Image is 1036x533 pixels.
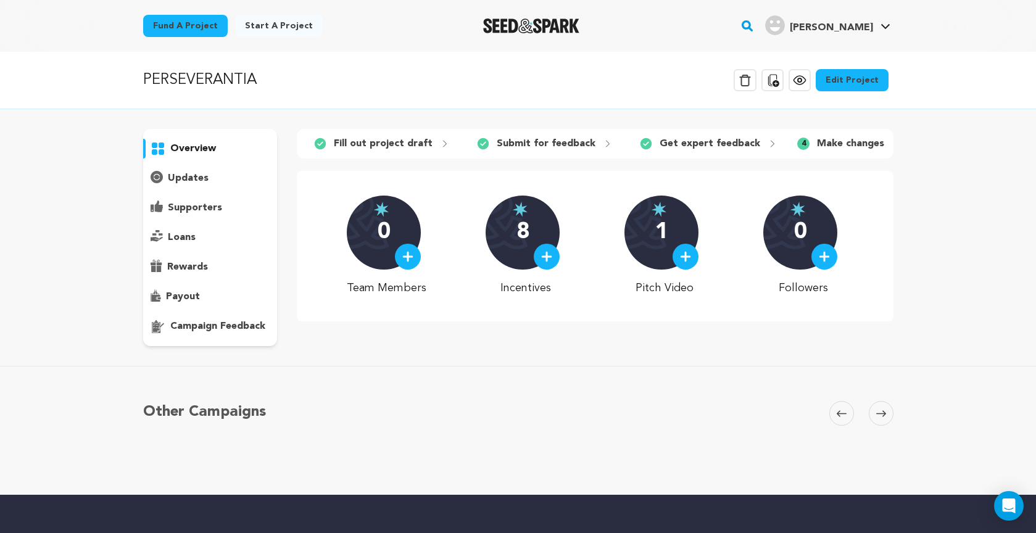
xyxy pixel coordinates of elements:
p: updates [168,171,209,186]
img: plus.svg [680,251,691,262]
p: overview [170,141,216,156]
p: loans [168,230,196,245]
p: 0 [378,220,391,245]
button: loans [143,228,278,247]
p: Followers [763,279,843,297]
img: plus.svg [541,251,552,262]
a: Edit Project [816,69,889,91]
button: supporters [143,198,278,218]
a: Vadim N.'s Profile [763,13,893,35]
button: overview [143,139,278,159]
span: Vadim N.'s Profile [763,13,893,39]
div: Open Intercom Messenger [994,491,1024,521]
p: Fill out project draft [334,136,433,151]
p: Make changes [817,136,884,151]
h5: Other Campaigns [143,401,266,423]
a: Start a project [235,15,323,37]
p: Submit for feedback [497,136,595,151]
img: plus.svg [402,251,413,262]
span: [PERSON_NAME] [790,23,873,33]
p: supporters [168,200,222,215]
img: user.png [765,15,785,35]
div: Vadim N.'s Profile [765,15,873,35]
a: Seed&Spark Homepage [483,19,580,33]
p: payout [166,289,200,304]
p: Get expert feedback [660,136,760,151]
button: updates [143,168,278,188]
p: 0 [794,220,807,245]
img: Seed&Spark Logo Dark Mode [483,19,580,33]
p: rewards [167,260,208,275]
button: campaign feedback [143,316,278,336]
p: Incentives [486,279,565,297]
img: plus.svg [819,251,830,262]
span: 4 [797,138,810,150]
p: 8 [516,220,529,245]
p: campaign feedback [170,319,265,334]
p: PERSEVERANTIA [143,69,257,91]
a: Fund a project [143,15,228,37]
p: Pitch Video [624,279,704,297]
button: payout [143,287,278,307]
p: Team Members [347,279,426,297]
p: 1 [655,220,668,245]
button: rewards [143,257,278,277]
